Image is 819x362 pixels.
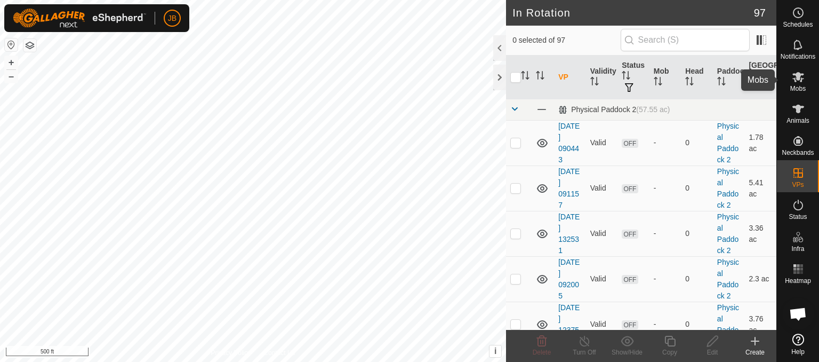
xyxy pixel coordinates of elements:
span: OFF [622,139,638,148]
span: Delete [533,349,551,356]
p-sorticon: Activate to sort [536,73,544,81]
td: 3.76 ac [744,302,776,347]
span: Schedules [783,21,813,28]
span: OFF [622,230,638,239]
p-sorticon: Activate to sort [654,78,662,87]
th: Status [617,56,649,99]
div: Physical Paddock 2 [558,105,670,114]
div: Copy [648,348,691,357]
td: 0 [681,256,713,302]
td: 0 [681,166,713,211]
img: Gallagher Logo [13,9,146,28]
button: Map Layers [23,39,36,52]
td: 1.78 ac [744,120,776,166]
div: Turn Off [563,348,606,357]
p-sorticon: Activate to sort [685,78,694,87]
span: OFF [622,184,638,193]
a: Contact Us [263,348,295,358]
th: [GEOGRAPHIC_DATA] Area [744,56,776,99]
td: Valid [586,256,618,302]
span: OFF [622,320,638,329]
button: – [5,70,18,83]
a: Physical Paddock 2 [717,303,739,345]
span: Animals [786,117,809,124]
div: - [654,319,677,330]
td: Valid [586,211,618,256]
span: Notifications [781,53,815,60]
a: Physical Paddock 2 [717,167,739,209]
a: Help [777,329,819,359]
p-sorticon: Activate to sort [590,78,599,87]
a: [DATE] 092005 [558,258,580,300]
th: VP [554,56,586,99]
p-sorticon: Activate to sort [749,84,757,92]
span: Mobs [790,85,806,92]
input: Search (S) [621,29,750,51]
button: i [489,345,501,357]
span: (57.55 ac) [636,105,670,114]
a: Physical Paddock 2 [717,122,739,164]
span: 0 selected of 97 [512,35,620,46]
a: Privacy Policy [211,348,251,358]
span: VPs [792,182,804,188]
a: [DATE] 132531 [558,213,580,255]
td: Valid [586,166,618,211]
span: Status [789,214,807,220]
span: JB [168,13,176,24]
div: - [654,137,677,148]
span: Neckbands [782,149,814,156]
span: Infra [791,246,804,252]
span: Help [791,349,805,355]
button: Reset Map [5,38,18,51]
td: Valid [586,302,618,347]
span: 97 [754,5,766,21]
a: [DATE] 091157 [558,167,580,209]
td: 2.3 ac [744,256,776,302]
p-sorticon: Activate to sort [717,78,726,87]
button: + [5,56,18,69]
td: 0 [681,120,713,166]
a: [DATE] 090443 [558,122,580,164]
p-sorticon: Activate to sort [521,73,529,81]
a: Physical Paddock 2 [717,213,739,255]
th: Head [681,56,713,99]
span: OFF [622,275,638,284]
div: - [654,273,677,285]
p-sorticon: Activate to sort [622,73,630,81]
div: - [654,228,677,239]
span: i [494,347,496,356]
div: - [654,183,677,194]
div: Create [734,348,776,357]
div: Show/Hide [606,348,648,357]
td: 0 [681,302,713,347]
span: Heatmap [785,278,811,284]
td: 0 [681,211,713,256]
a: [DATE] 123758 [558,303,580,345]
div: Open chat [782,298,814,330]
div: Edit [691,348,734,357]
th: Paddock [713,56,745,99]
h2: In Rotation [512,6,754,19]
td: 5.41 ac [744,166,776,211]
td: Valid [586,120,618,166]
a: Physical Paddock 2 [717,258,739,300]
td: 3.36 ac [744,211,776,256]
th: Mob [649,56,681,99]
th: Validity [586,56,618,99]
